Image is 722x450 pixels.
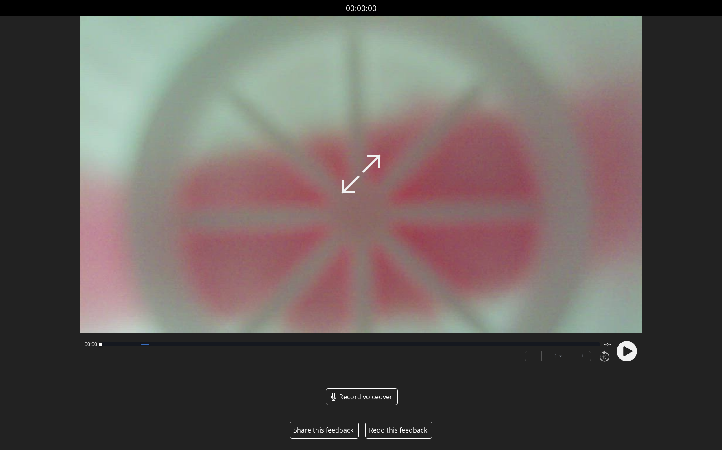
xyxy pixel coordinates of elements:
span: 00:00 [85,341,97,348]
a: 00:00:00 [346,2,377,14]
span: --:-- [604,341,611,348]
div: 1 × [542,351,574,361]
button: Share this feedback [293,425,353,435]
span: Record voiceover [339,392,393,402]
button: − [525,351,542,361]
button: + [574,351,591,361]
a: Redo this feedback [365,422,432,439]
a: Record voiceover [326,388,398,405]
